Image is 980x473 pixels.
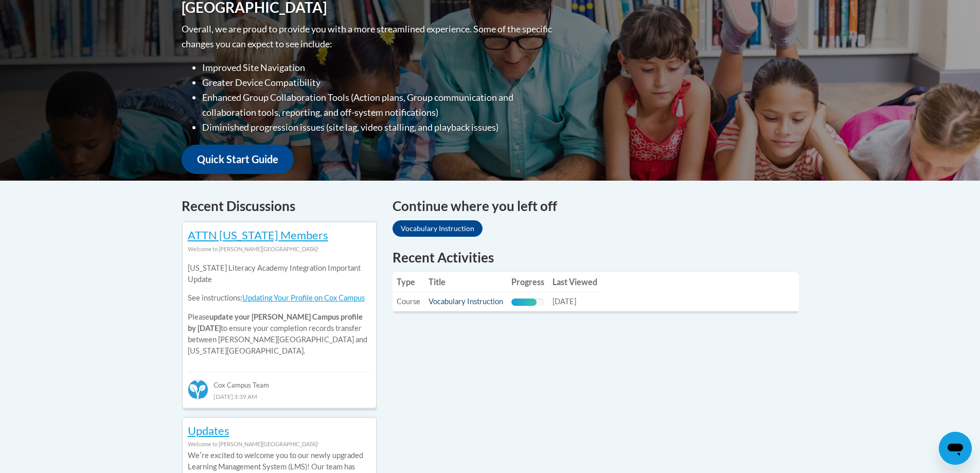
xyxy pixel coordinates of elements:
[511,299,537,306] div: Progress, %
[393,196,799,216] h4: Continue where you left off
[393,272,424,292] th: Type
[188,424,229,437] a: Updates
[182,196,377,216] h4: Recent Discussions
[188,312,363,332] b: update your [PERSON_NAME] Campus profile by [DATE]
[202,75,555,90] li: Greater Device Compatibility
[424,272,507,292] th: Title
[188,255,371,364] div: Please to ensure your completion records transfer between [PERSON_NAME][GEOGRAPHIC_DATA] and [US_...
[242,293,365,302] a: Updating Your Profile on Cox Campus
[188,262,371,285] p: [US_STATE] Literacy Academy Integration Important Update
[548,272,601,292] th: Last Viewed
[182,145,294,174] a: Quick Start Guide
[188,372,371,390] div: Cox Campus Team
[202,60,555,75] li: Improved Site Navigation
[188,228,328,242] a: ATTN [US_STATE] Members
[939,432,972,465] iframe: Button to launch messaging window
[393,220,483,237] a: Vocabulary Instruction
[188,439,371,450] div: Welcome to [PERSON_NAME][GEOGRAPHIC_DATA]!
[202,90,555,120] li: Enhanced Group Collaboration Tools (Action plans, Group communication and collaboration tools, re...
[553,297,576,306] span: [DATE]
[188,391,371,402] div: [DATE] 3:39 AM
[182,22,555,51] p: Overall, we are proud to provide you with a more streamlined experience. Some of the specific cha...
[393,248,799,267] h1: Recent Activities
[397,297,420,306] span: Course
[507,272,548,292] th: Progress
[429,297,503,306] a: Vocabulary Instruction
[188,243,371,255] div: Welcome to [PERSON_NAME][GEOGRAPHIC_DATA]!
[188,292,371,304] p: See instructions:
[188,379,208,400] img: Cox Campus Team
[202,120,555,135] li: Diminished progression issues (site lag, video stalling, and playback issues)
